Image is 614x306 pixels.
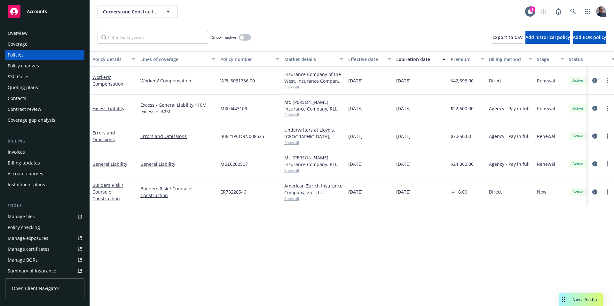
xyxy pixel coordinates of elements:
[348,105,363,112] span: [DATE]
[5,28,84,38] a: Overview
[396,133,411,140] span: [DATE]
[537,77,555,84] span: Renewal
[8,147,25,157] div: Invoices
[604,104,611,112] a: more
[451,133,471,140] span: $7,250.00
[12,285,59,292] span: Open Client Navigator
[218,51,282,67] button: Policy number
[92,161,127,167] a: General Liability
[8,93,26,103] div: Contacts
[573,31,606,44] button: Add BOR policy
[8,244,50,254] div: Manage certificates
[451,77,474,84] span: $42,598.00
[604,188,611,196] a: more
[282,51,346,67] button: Market details
[220,56,272,63] div: Policy number
[284,140,343,145] span: Show all
[591,104,599,112] a: circleInformation
[489,161,530,167] span: Agency - Pay in full
[489,133,530,140] span: Agency - Pay in full
[140,161,215,167] a: General Liability
[5,39,84,49] a: Coverage
[581,5,594,18] a: Switch app
[140,185,215,199] a: Builders Risk / Course of Construction
[525,34,570,40] span: Add historical policy
[8,104,41,114] div: Contract review
[572,297,598,302] span: Nova Assist
[8,61,39,71] div: Policy changes
[5,169,84,179] a: Account charges
[8,169,43,179] div: Account charges
[346,51,394,67] button: Effective date
[5,3,84,20] a: Accounts
[348,56,384,63] div: Effective date
[489,77,502,84] span: Direct
[8,39,28,49] div: Coverage
[571,105,584,111] span: Active
[220,161,248,167] span: MGL0202507
[489,56,525,63] div: Billing method
[571,161,584,167] span: Active
[492,31,523,44] button: Export to CSV
[451,161,474,167] span: $24,360.00
[5,255,84,265] a: Manage BORs
[220,188,246,195] span: ER78228546
[8,115,55,125] div: Coverage gap analysis
[8,180,45,190] div: Installment plans
[5,72,84,82] a: SSC Cases
[596,6,606,17] img: photo
[103,8,158,15] span: Cornerstone Construction Group, Inc.
[98,31,208,44] input: Filter by keyword...
[8,222,40,233] div: Policy checking
[212,34,236,40] span: Show inactive
[5,266,84,276] a: Summary of insurance
[591,132,599,140] a: circleInformation
[140,77,215,84] a: Workers' Compensation
[569,56,608,63] div: Status
[451,56,477,63] div: Premium
[140,102,215,115] a: Excess - General Liability $10M excess of $2M
[537,5,550,18] a: Start snowing
[284,154,343,168] div: Mt. [PERSON_NAME] Insurance Company, RLI Corp, CRC Group
[5,233,84,243] a: Manage exposures
[591,77,599,84] a: circleInformation
[486,51,534,67] button: Billing method
[552,5,565,18] a: Report a Bug
[98,5,177,18] button: Cornerstone Construction Group, Inc.
[220,77,255,84] span: WPL 5081736 00
[5,180,84,190] a: Installment plans
[5,115,84,125] a: Coverage gap analysis
[537,56,557,63] div: Stage
[284,56,336,63] div: Market details
[573,34,606,40] span: Add BOR policy
[138,51,218,67] button: Lines of coverage
[567,5,579,18] a: Search
[489,105,530,112] span: Agency - Pay in full
[537,161,555,167] span: Renewal
[604,160,611,168] a: more
[537,188,547,195] span: New
[284,168,343,173] span: Show all
[8,255,38,265] div: Manage BORs
[284,126,343,140] div: Underwriters at Lloyd's, [GEOGRAPHIC_DATA], [PERSON_NAME] of London, CRC Group
[348,188,363,195] span: [DATE]
[591,160,599,168] a: circleInformation
[571,133,584,139] span: Active
[396,188,411,195] span: [DATE]
[348,161,363,167] span: [DATE]
[492,34,523,40] span: Export to CSV
[451,105,474,112] span: $22,600.00
[92,130,115,142] a: Errors and Omissions
[27,9,47,14] span: Accounts
[394,51,448,67] button: Expiration date
[284,182,343,196] div: American Zurich Insurance Company, Zurich Insurance Group, [GEOGRAPHIC_DATA] Assure/[GEOGRAPHIC_D...
[5,61,84,71] a: Policy changes
[5,104,84,114] a: Contract review
[348,77,363,84] span: [DATE]
[92,105,124,111] a: Excess Liability
[90,51,138,67] button: Policy details
[571,189,584,195] span: Active
[5,50,84,60] a: Policies
[140,133,215,140] a: Errors and Omissions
